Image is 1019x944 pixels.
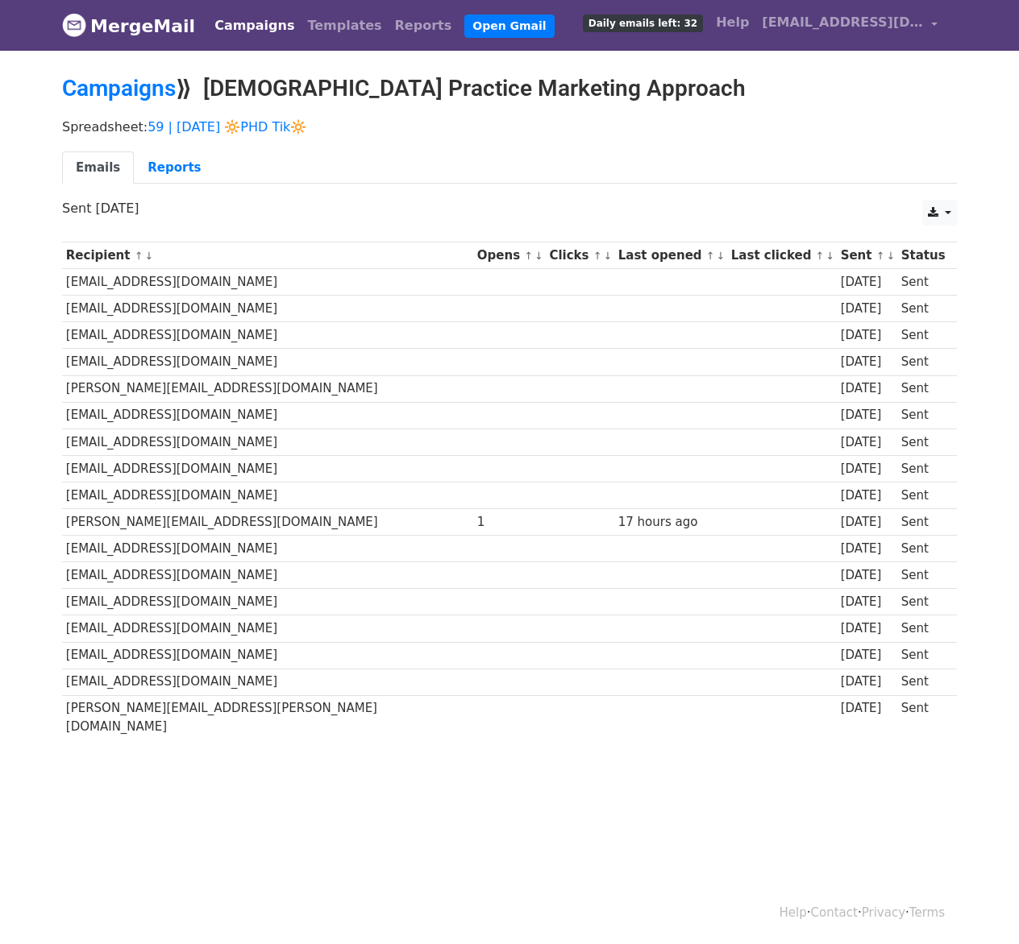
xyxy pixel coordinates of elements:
[897,375,949,402] td: Sent
[614,242,727,269] th: Last opened
[576,6,709,39] a: Daily emails left: 32
[62,642,473,669] td: [EMAIL_ADDRESS][DOMAIN_NAME]
[62,269,473,296] td: [EMAIL_ADDRESS][DOMAIN_NAME]
[841,699,894,718] div: [DATE]
[534,250,543,262] a: ↓
[897,695,949,739] td: Sent
[897,269,949,296] td: Sent
[841,326,894,345] div: [DATE]
[717,250,726,262] a: ↓
[62,75,957,102] h2: ⟫ [DEMOGRAPHIC_DATA] Practice Marketing Approach
[62,695,473,739] td: [PERSON_NAME][EMAIL_ADDRESS][PERSON_NAME][DOMAIN_NAME]
[546,242,614,269] th: Clicks
[897,642,949,669] td: Sent
[886,250,895,262] a: ↓
[62,375,473,402] td: [PERSON_NAME][EMAIL_ADDRESS][DOMAIN_NAME]
[841,433,894,452] div: [DATE]
[62,349,473,375] td: [EMAIL_ADDRESS][DOMAIN_NAME]
[62,429,473,455] td: [EMAIL_ADDRESS][DOMAIN_NAME]
[780,905,807,920] a: Help
[62,118,957,135] p: Spreadsheet:
[841,353,894,371] div: [DATE]
[62,615,473,642] td: [EMAIL_ADDRESS][DOMAIN_NAME]
[62,669,473,695] td: [EMAIL_ADDRESS][DOMAIN_NAME]
[62,482,473,508] td: [EMAIL_ADDRESS][DOMAIN_NAME]
[826,250,834,262] a: ↓
[62,75,176,101] a: Campaigns
[897,322,949,349] td: Sent
[841,566,894,585] div: [DATE]
[709,6,755,39] a: Help
[897,615,949,642] td: Sent
[524,250,533,262] a: ↑
[62,296,473,322] td: [EMAIL_ADDRESS][DOMAIN_NAME]
[603,250,612,262] a: ↓
[897,509,949,536] td: Sent
[62,242,473,269] th: Recipient
[841,619,894,638] div: [DATE]
[816,250,825,262] a: ↑
[841,460,894,478] div: [DATE]
[909,905,945,920] a: Terms
[62,455,473,482] td: [EMAIL_ADDRESS][DOMAIN_NAME]
[811,905,858,920] a: Contact
[897,402,949,429] td: Sent
[593,250,602,262] a: ↑
[897,589,949,615] td: Sent
[897,429,949,455] td: Sent
[62,322,473,349] td: [EMAIL_ADDRESS][DOMAIN_NAME]
[862,905,905,920] a: Privacy
[144,250,153,262] a: ↓
[62,402,473,429] td: [EMAIL_ADDRESS][DOMAIN_NAME]
[897,349,949,375] td: Sent
[897,482,949,508] td: Sent
[897,669,949,695] td: Sent
[62,509,473,536] td: [PERSON_NAME][EMAIL_ADDRESS][DOMAIN_NAME]
[837,242,897,269] th: Sent
[897,296,949,322] td: Sent
[208,10,301,42] a: Campaigns
[897,562,949,589] td: Sent
[755,6,944,44] a: [EMAIL_ADDRESS][DOMAIN_NAME]
[841,513,894,532] div: [DATE]
[841,540,894,558] div: [DATE]
[841,379,894,398] div: [DATE]
[473,242,546,269] th: Opens
[841,646,894,665] div: [DATE]
[727,242,837,269] th: Last clicked
[134,151,214,184] a: Reports
[62,589,473,615] td: [EMAIL_ADDRESS][DOMAIN_NAME]
[841,673,894,691] div: [DATE]
[477,513,542,532] div: 1
[62,536,473,562] td: [EMAIL_ADDRESS][DOMAIN_NAME]
[389,10,459,42] a: Reports
[841,273,894,292] div: [DATE]
[301,10,388,42] a: Templates
[583,14,703,32] span: Daily emails left: 32
[62,9,195,43] a: MergeMail
[618,513,723,532] div: 17 hours ago
[464,14,554,38] a: Open Gmail
[841,406,894,424] div: [DATE]
[841,300,894,318] div: [DATE]
[62,200,957,217] p: Sent [DATE]
[62,562,473,589] td: [EMAIL_ADDRESS][DOMAIN_NAME]
[148,119,306,135] a: 59 | [DATE] 🔆PHD Tik🔆
[897,455,949,482] td: Sent
[62,13,86,37] img: MergeMail logo
[897,536,949,562] td: Sent
[762,13,923,32] span: [EMAIL_ADDRESS][DOMAIN_NAME]
[706,250,715,262] a: ↑
[876,250,885,262] a: ↑
[62,151,134,184] a: Emails
[897,242,949,269] th: Status
[841,486,894,505] div: [DATE]
[135,250,143,262] a: ↑
[841,593,894,611] div: [DATE]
